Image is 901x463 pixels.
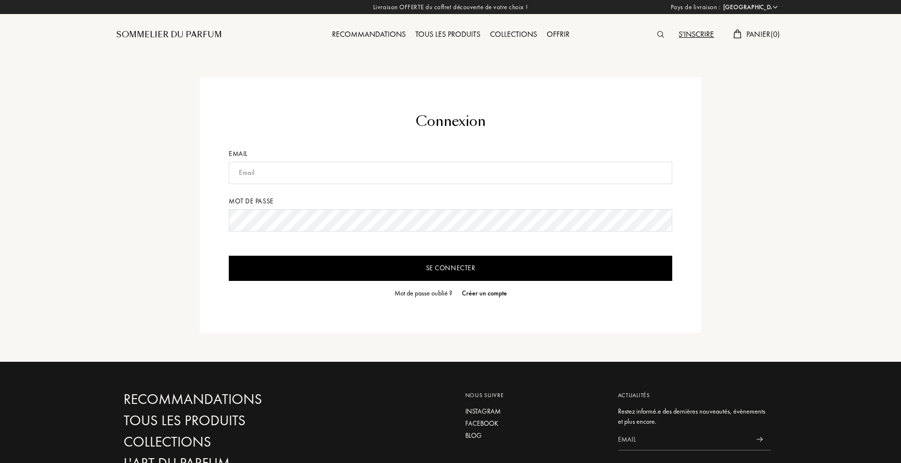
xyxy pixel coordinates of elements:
[485,29,542,39] a: Collections
[457,288,507,298] a: Créer un compte
[733,30,741,38] img: cart.svg
[757,437,763,442] img: news_send.svg
[746,29,780,39] span: Panier ( 0 )
[542,29,574,41] div: Offrir
[411,29,485,41] div: Tous les produits
[542,29,574,39] a: Offrir
[465,391,603,400] div: Nous suivre
[618,406,771,427] div: Restez informé.e des dernières nouveautés, évènements et plus encore.
[395,288,452,298] div: Mot de passe oublié ?
[229,162,672,184] input: Email
[465,406,603,417] a: Instagram
[124,412,332,429] a: Tous les produits
[229,111,672,132] div: Connexion
[465,431,603,441] a: Blog
[229,196,672,206] div: Mot de passe
[485,29,542,41] div: Collections
[465,418,603,429] a: Facebook
[229,149,672,159] div: Email
[229,256,672,281] input: Se connecter
[411,29,485,39] a: Tous les produits
[462,288,507,298] div: Créer un compte
[657,31,664,38] img: search_icn.svg
[618,429,749,450] input: Email
[124,433,332,450] a: Collections
[671,2,721,12] span: Pays de livraison :
[674,29,719,39] a: S'inscrire
[124,391,332,408] a: Recommandations
[772,3,779,11] img: arrow_w.png
[618,391,771,400] div: Actualités
[327,29,411,41] div: Recommandations
[327,29,411,39] a: Recommandations
[674,29,719,41] div: S'inscrire
[116,29,222,41] a: Sommelier du Parfum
